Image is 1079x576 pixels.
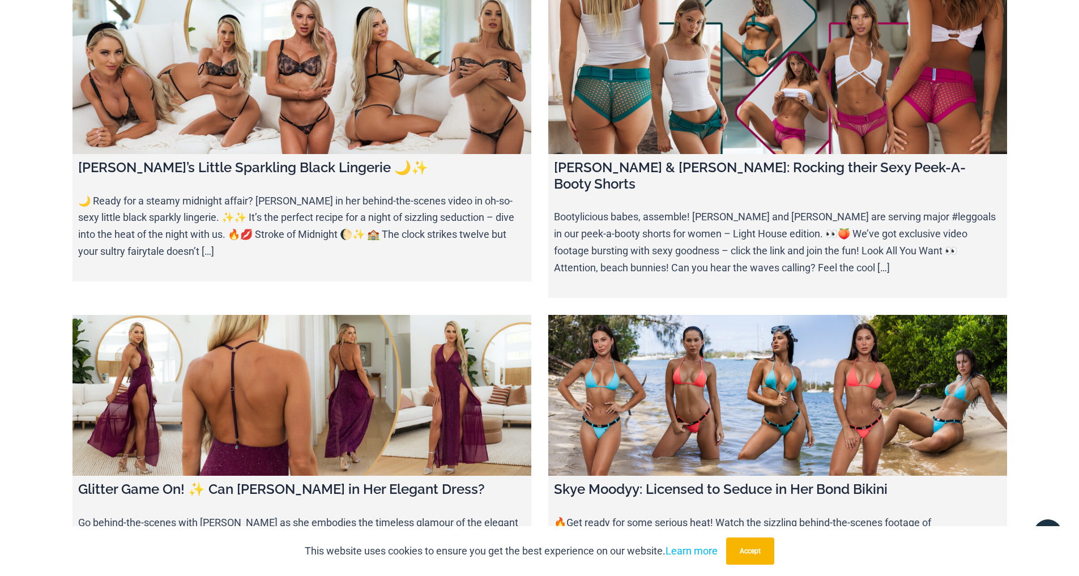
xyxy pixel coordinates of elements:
button: Accept [726,537,774,565]
a: Skye Moodyy: Licensed to Seduce in Her Bond Bikini [548,315,1007,476]
a: Learn more [666,545,718,557]
h4: Skye Moodyy: Licensed to Seduce in Her Bond Bikini [554,481,1001,498]
p: Bootylicious babes, assemble! [PERSON_NAME] and [PERSON_NAME] are serving major #leggoals in our ... [554,208,1001,276]
p: This website uses cookies to ensure you get the best experience on our website. [305,543,718,560]
a: Glitter Game On! ✨ Can Ilana Slay in Her Elegant Dress? [72,315,531,476]
h4: Glitter Game On! ✨ Can [PERSON_NAME] in Her Elegant Dress? [78,481,526,498]
h4: [PERSON_NAME] & [PERSON_NAME]: Rocking their Sexy Peek-A-Booty Shorts [554,160,1001,193]
h4: [PERSON_NAME]’s Little Sparkling Black Lingerie 🌙✨ [78,160,526,176]
p: 🌙 Ready for a steamy midnight affair? [PERSON_NAME] in her behind-the-scenes video in oh-so-sexy ... [78,193,526,260]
